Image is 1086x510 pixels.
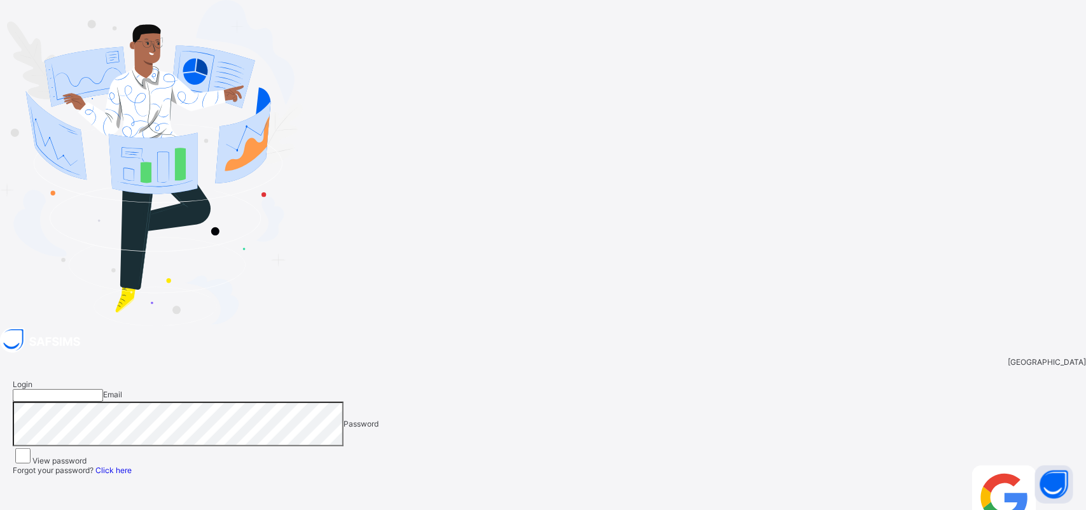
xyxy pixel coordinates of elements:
[32,456,87,465] label: View password
[13,379,32,389] span: Login
[1008,357,1086,367] span: [GEOGRAPHIC_DATA]
[103,390,122,399] span: Email
[13,465,132,475] span: Forgot your password?
[1035,465,1073,504] button: Open asap
[95,465,132,475] a: Click here
[344,420,379,429] span: Password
